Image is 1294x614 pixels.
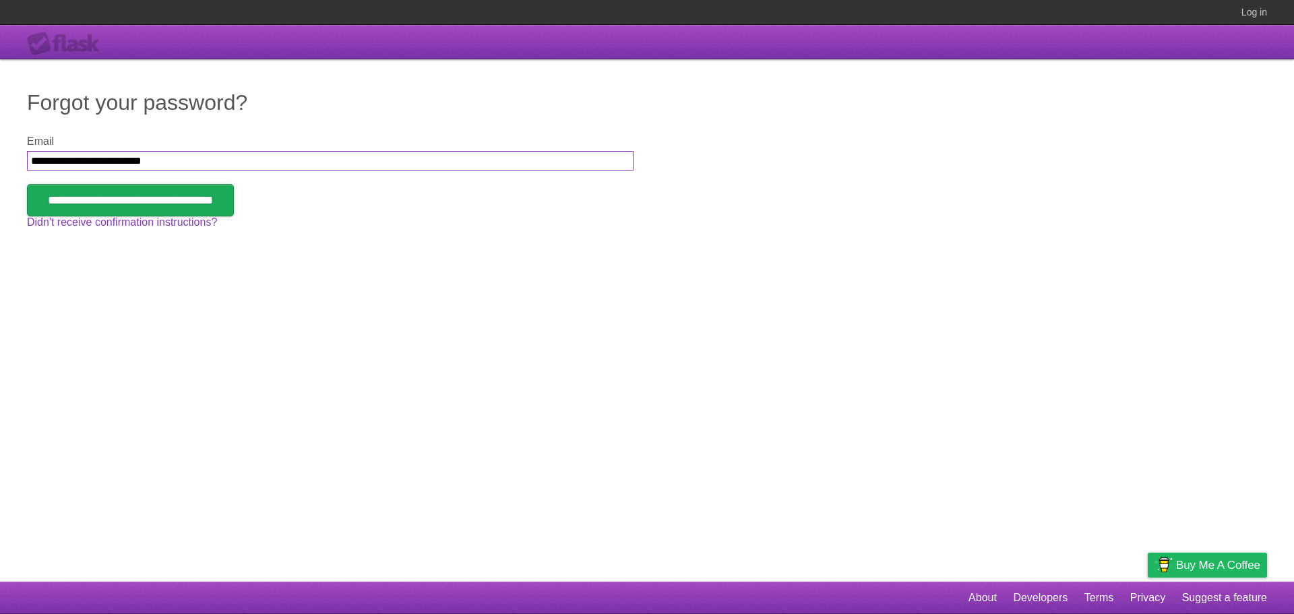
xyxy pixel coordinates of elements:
label: Email [27,135,634,148]
img: Buy me a coffee [1154,553,1173,576]
a: Developers [1013,585,1068,611]
a: Privacy [1130,585,1165,611]
a: Didn't receive confirmation instructions? [27,216,217,228]
a: Terms [1084,585,1114,611]
a: Buy me a coffee [1148,553,1267,578]
a: About [968,585,997,611]
div: Flask [27,32,108,56]
h1: Forgot your password? [27,86,1267,119]
a: Suggest a feature [1182,585,1267,611]
span: Buy me a coffee [1176,553,1260,577]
